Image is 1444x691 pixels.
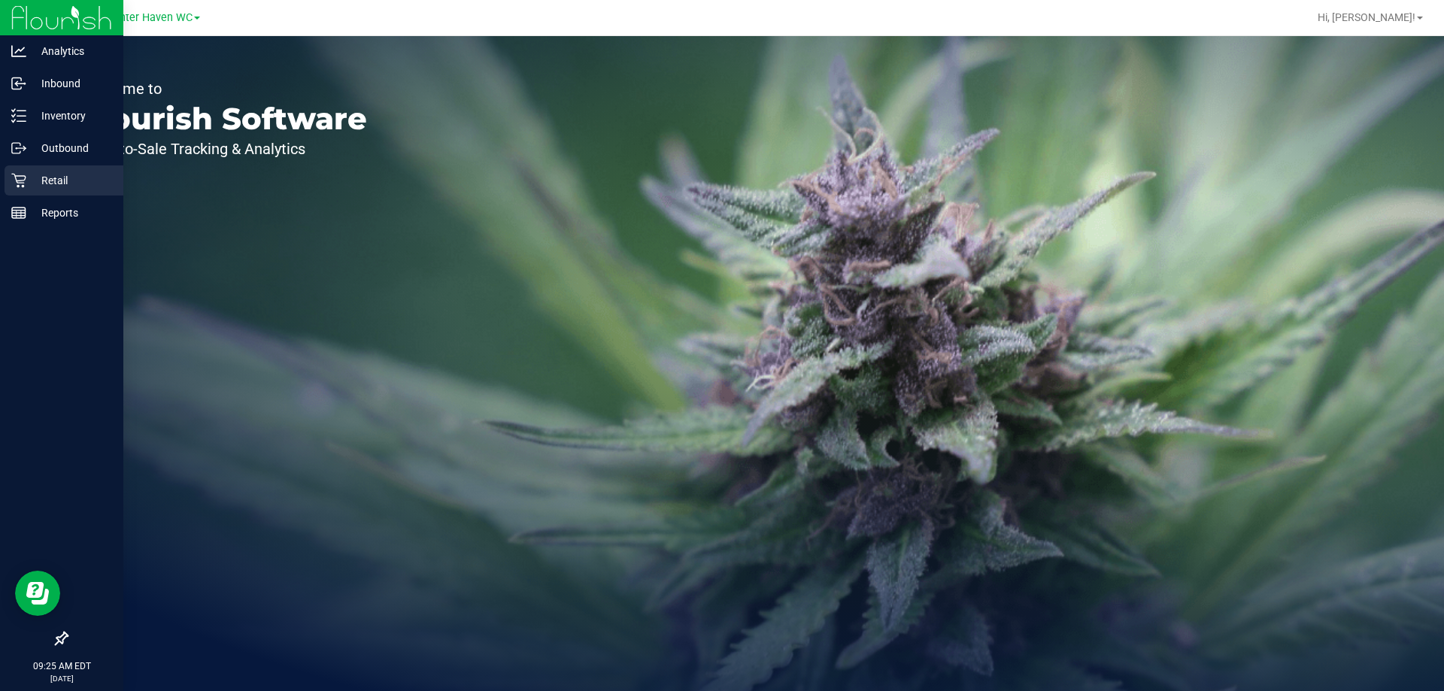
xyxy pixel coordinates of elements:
[11,76,26,91] inline-svg: Inbound
[26,171,117,189] p: Retail
[11,44,26,59] inline-svg: Analytics
[26,42,117,60] p: Analytics
[81,141,367,156] p: Seed-to-Sale Tracking & Analytics
[26,74,117,92] p: Inbound
[26,107,117,125] p: Inventory
[26,139,117,157] p: Outbound
[15,571,60,616] iframe: Resource center
[1318,11,1415,23] span: Hi, [PERSON_NAME]!
[7,673,117,684] p: [DATE]
[7,659,117,673] p: 09:25 AM EDT
[11,173,26,188] inline-svg: Retail
[11,141,26,156] inline-svg: Outbound
[11,108,26,123] inline-svg: Inventory
[26,204,117,222] p: Reports
[81,104,367,134] p: Flourish Software
[11,205,26,220] inline-svg: Reports
[107,11,193,24] span: Winter Haven WC
[81,81,367,96] p: Welcome to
